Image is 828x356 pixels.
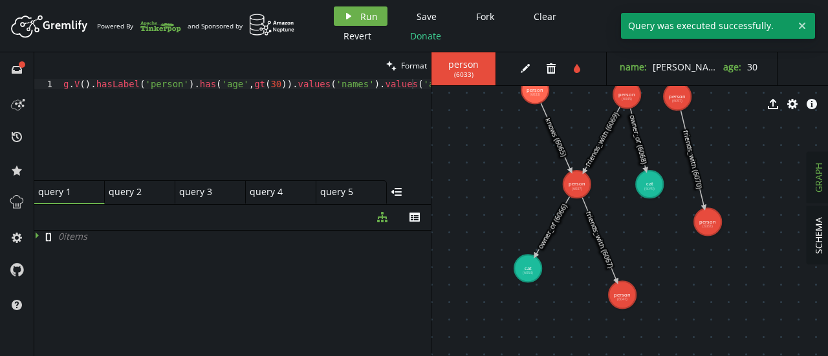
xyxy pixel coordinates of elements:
[34,79,61,89] div: 1
[569,181,585,187] tspan: person
[527,87,543,93] tspan: person
[109,186,160,198] span: query 2
[188,14,295,38] div: and Sponsored by
[644,186,655,191] tspan: (6049)
[401,60,427,71] span: Format
[400,26,451,45] button: Donate
[58,230,87,242] span: 0 item s
[454,70,474,79] span: ( 6033 )
[407,6,446,26] button: Save
[49,231,52,242] span: ]
[699,218,716,225] tspan: person
[747,61,757,73] span: 30
[523,270,533,275] tspan: (6053)
[614,291,631,298] tspan: person
[250,186,301,198] span: query 4
[476,10,494,23] span: Fork
[179,186,231,198] span: query 3
[812,163,825,193] span: GRAPH
[360,10,378,23] span: Run
[572,186,582,191] tspan: (6037)
[534,10,556,23] span: Clear
[382,52,431,79] button: Format
[97,15,181,37] div: Powered By
[703,224,713,229] tspan: (6061)
[343,30,371,42] span: Revert
[38,186,90,198] span: query 1
[249,14,295,36] img: AWS Neptune
[417,10,437,23] span: Save
[334,6,387,26] button: Run
[621,13,792,39] span: Query was executed successfully.
[653,61,725,73] span: [PERSON_NAME]
[524,6,566,26] button: Clear
[320,186,372,198] span: query 5
[617,297,627,302] tspan: (6041)
[783,6,818,45] button: Sign In
[525,265,532,271] tspan: cat
[45,231,49,242] span: [
[620,61,647,73] label: name :
[444,59,483,70] span: person
[812,217,825,254] span: SCHEMA
[410,30,441,42] span: Donate
[466,6,505,26] button: Fork
[723,61,741,73] label: age :
[646,181,653,187] tspan: cat
[334,26,381,45] button: Revert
